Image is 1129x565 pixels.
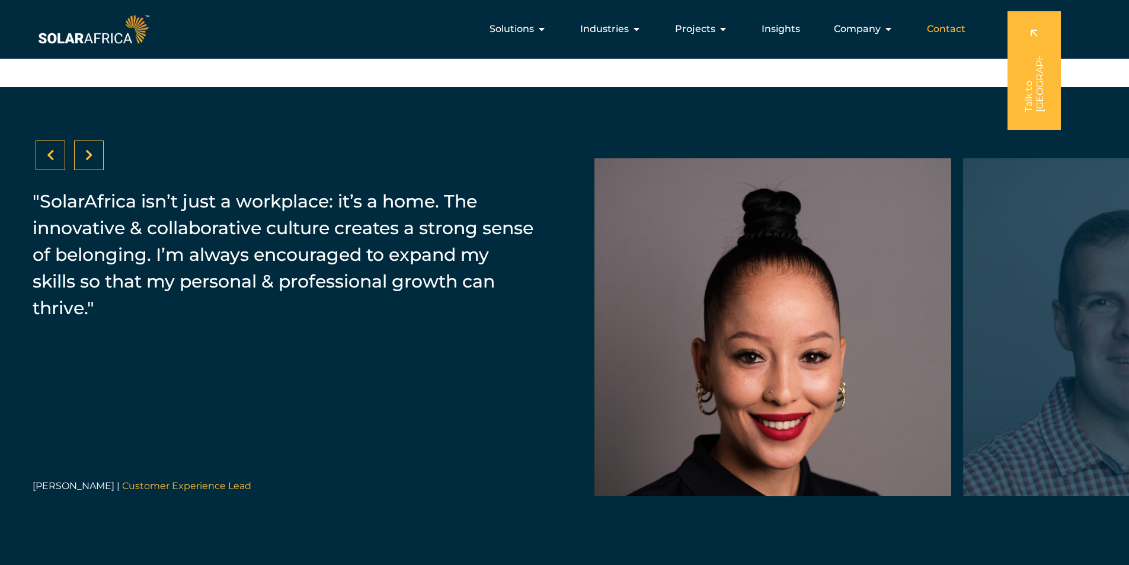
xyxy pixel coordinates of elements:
[762,22,800,36] a: Insights
[490,22,534,36] span: Solutions
[580,22,629,36] span: Industries
[33,188,535,321] p: "SolarAfrica isn’t just a workplace: it’s a home. The innovative & collaborative culture creates ...
[152,17,975,41] div: Menu Toggle
[122,480,251,491] span: Customer Experience Lead
[33,480,120,491] span: [PERSON_NAME] |
[152,17,975,41] nav: Menu
[834,22,881,36] span: Company
[927,22,965,36] a: Contact
[675,22,715,36] span: Projects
